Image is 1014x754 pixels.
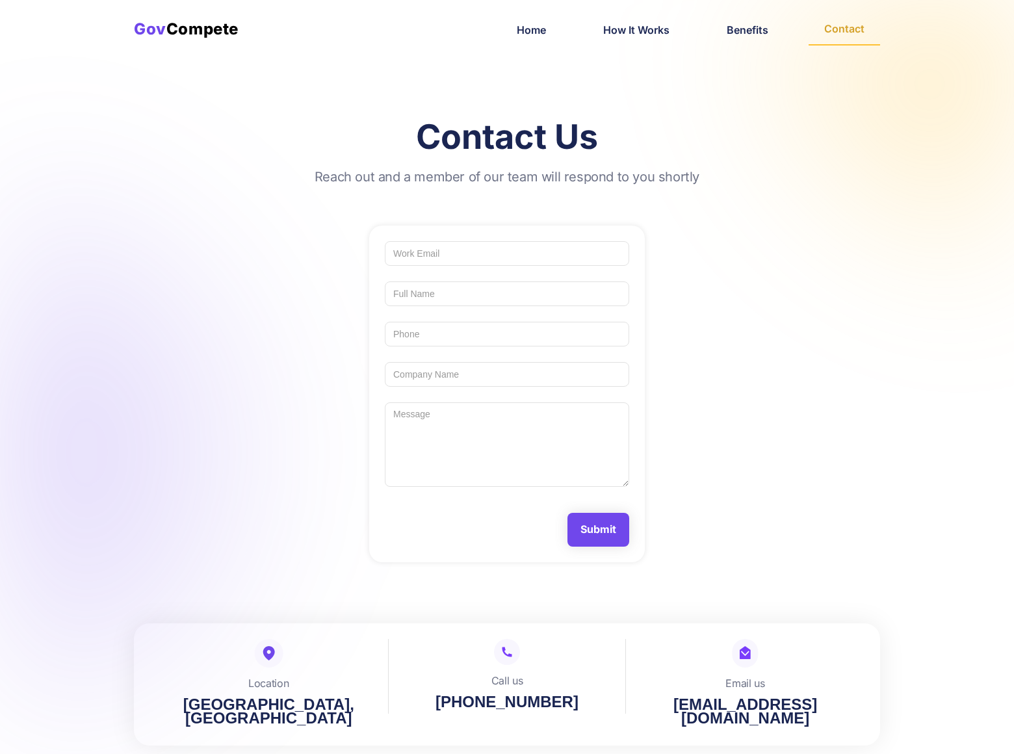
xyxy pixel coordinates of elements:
form: Email Form [385,241,629,546]
div: [EMAIL_ADDRESS][DOMAIN_NAME] [639,697,851,725]
a: How It Works [586,13,686,47]
a: Benefits [710,13,785,47]
input: Work Email [385,241,629,266]
p: Call us [402,673,613,688]
div: [PHONE_NUMBER] [402,695,613,708]
a: Email us[EMAIL_ADDRESS][DOMAIN_NAME] [626,639,864,730]
input: Company Name [385,362,629,387]
a: Call us[PHONE_NUMBER] [388,639,627,714]
a: Location[GEOGRAPHIC_DATA], [GEOGRAPHIC_DATA] [149,639,388,730]
a: home [134,13,239,45]
span: Gov [134,19,166,38]
div: [GEOGRAPHIC_DATA], [GEOGRAPHIC_DATA] [162,697,375,725]
input: Phone [385,322,629,346]
a: Home [500,13,563,47]
p: Email us [639,675,851,691]
input: Full Name [385,281,629,306]
a: Contact [809,13,880,45]
div: Compete [134,19,239,38]
p: Location [162,675,375,691]
input: Submit [567,513,629,546]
